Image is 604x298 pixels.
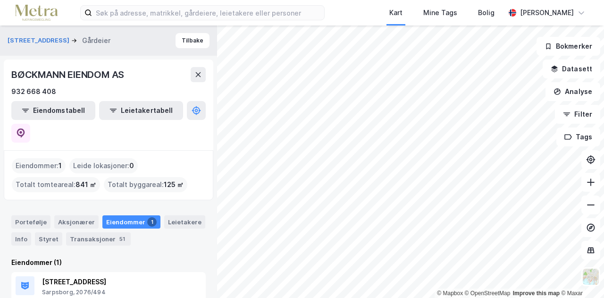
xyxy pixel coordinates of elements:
[35,232,62,246] div: Styret
[555,105,600,124] button: Filter
[513,290,560,297] a: Improve this map
[11,67,126,82] div: BØCKMANN EIENDOM AS
[66,232,131,246] div: Transaksjoner
[11,257,206,268] div: Eiendommer (1)
[478,7,495,18] div: Bolig
[102,215,160,229] div: Eiendommer
[104,177,187,192] div: Totalt byggareal :
[147,217,157,227] div: 1
[75,179,96,190] span: 841 ㎡
[8,36,71,45] button: [STREET_ADDRESS]
[164,179,184,190] span: 125 ㎡
[543,60,600,78] button: Datasett
[11,215,50,229] div: Portefølje
[437,290,463,297] a: Mapbox
[92,6,324,20] input: Søk på adresse, matrikkel, gårdeiere, leietakere eller personer
[69,158,138,173] div: Leide lokasjoner :
[12,177,100,192] div: Totalt tomteareal :
[537,37,600,56] button: Bokmerker
[82,35,110,46] div: Gårdeier
[54,215,99,229] div: Aksjonærer
[520,7,574,18] div: [PERSON_NAME]
[556,128,600,146] button: Tags
[557,253,604,298] div: Kontrollprogram for chat
[557,253,604,298] iframe: Chat Widget
[11,232,31,246] div: Info
[423,7,457,18] div: Mine Tags
[117,234,127,244] div: 51
[164,215,205,229] div: Leietakere
[545,82,600,101] button: Analyse
[15,5,58,21] img: metra-logo.256734c3b2bbffee19d4.png
[11,101,95,120] button: Eiendomstabell
[42,276,175,288] div: [STREET_ADDRESS]
[42,289,175,296] div: Sarpsborg, 2076/494
[12,158,66,173] div: Eiendommer :
[99,101,183,120] button: Leietakertabell
[129,160,134,171] span: 0
[176,33,210,48] button: Tilbake
[389,7,403,18] div: Kart
[11,86,56,97] div: 932 668 408
[465,290,511,297] a: OpenStreetMap
[59,160,62,171] span: 1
